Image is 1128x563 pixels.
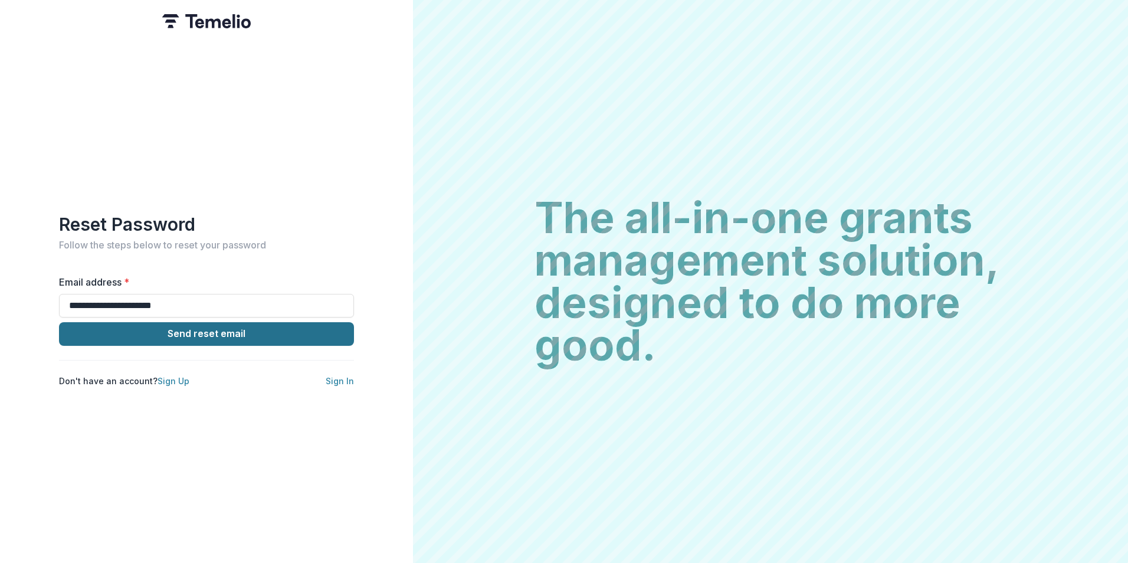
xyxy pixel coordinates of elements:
[326,376,354,386] a: Sign In
[59,214,354,235] h1: Reset Password
[59,240,354,251] h2: Follow the steps below to reset your password
[59,375,189,387] p: Don't have an account?
[158,376,189,386] a: Sign Up
[59,275,347,289] label: Email address
[59,322,354,346] button: Send reset email
[162,14,251,28] img: Temelio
